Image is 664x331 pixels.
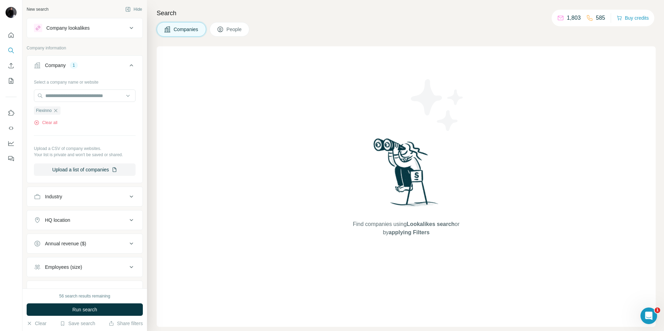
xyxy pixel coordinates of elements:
button: Use Surfe on LinkedIn [6,107,17,119]
img: Avatar [6,7,17,18]
button: Employees (size) [27,259,142,275]
iframe: Intercom live chat [640,308,657,324]
button: My lists [6,75,17,87]
button: Save search [60,320,95,327]
button: Run search [27,303,143,316]
p: Upload a CSV of company websites. [34,145,136,152]
button: HQ location [27,212,142,228]
span: People [227,26,242,33]
button: Technologies [27,282,142,299]
button: Quick start [6,29,17,41]
button: Share filters [109,320,143,327]
button: Upload a list of companies [34,163,136,176]
span: Find companies using or by [351,220,461,237]
span: 1 [655,308,660,313]
span: Lookalikes search [407,221,455,227]
span: Flexinno [36,107,52,114]
button: Feedback [6,152,17,165]
button: Company1 [27,57,142,76]
p: 1,803 [567,14,581,22]
p: Company information [27,45,143,51]
div: Industry [45,193,62,200]
button: Search [6,44,17,57]
div: 1 [70,62,78,68]
h4: Search [157,8,656,18]
button: Dashboard [6,137,17,150]
button: Enrich CSV [6,59,17,72]
button: Company lookalikes [27,20,142,36]
p: Your list is private and won't be saved or shared. [34,152,136,158]
button: Use Surfe API [6,122,17,134]
img: Surfe Illustration - Stars [406,74,469,136]
button: Clear [27,320,46,327]
button: Buy credits [617,13,649,23]
div: Company [45,62,66,69]
div: Employees (size) [45,264,82,271]
div: Company lookalikes [46,25,90,31]
div: Technologies [45,287,73,294]
span: Companies [174,26,199,33]
span: applying Filters [389,229,430,235]
p: 585 [596,14,605,22]
img: Surfe Illustration - Woman searching with binoculars [370,136,442,214]
button: Annual revenue ($) [27,235,142,252]
span: Run search [72,306,97,313]
div: Annual revenue ($) [45,240,86,247]
button: Industry [27,188,142,205]
div: New search [27,6,48,12]
button: Hide [120,4,147,15]
button: Clear all [34,120,57,126]
div: HQ location [45,217,70,224]
div: 56 search results remaining [59,293,110,299]
div: Select a company name or website [34,76,136,85]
